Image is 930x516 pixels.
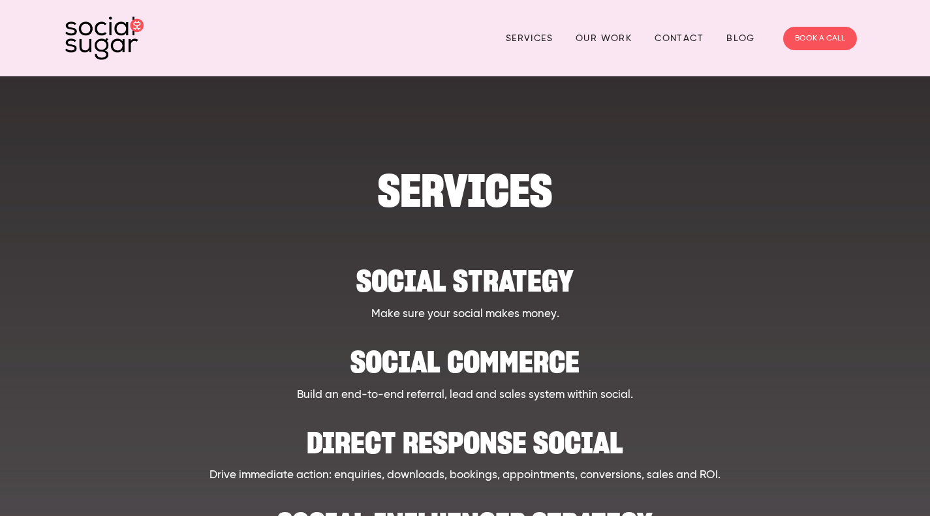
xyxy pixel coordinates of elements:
[120,306,810,323] p: Make sure your social makes money.
[120,387,810,404] p: Build an end-to-end referral, lead and sales system within social.
[120,254,810,294] h2: Social strategy
[120,335,810,375] h2: Social Commerce
[783,27,857,50] a: BOOK A CALL
[120,416,810,484] a: Direct Response Social Drive immediate action: enquiries, downloads, bookings, appointments, conv...
[726,28,755,48] a: Blog
[120,335,810,403] a: Social Commerce Build an end-to-end referral, lead and sales system within social.
[576,28,632,48] a: Our Work
[120,467,810,484] p: Drive immediate action: enquiries, downloads, bookings, appointments, conversions, sales and ROI.
[120,171,810,211] h1: SERVICES
[65,16,144,60] img: SocialSugar
[655,28,704,48] a: Contact
[506,28,553,48] a: Services
[120,254,810,322] a: Social strategy Make sure your social makes money.
[120,416,810,456] h2: Direct Response Social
